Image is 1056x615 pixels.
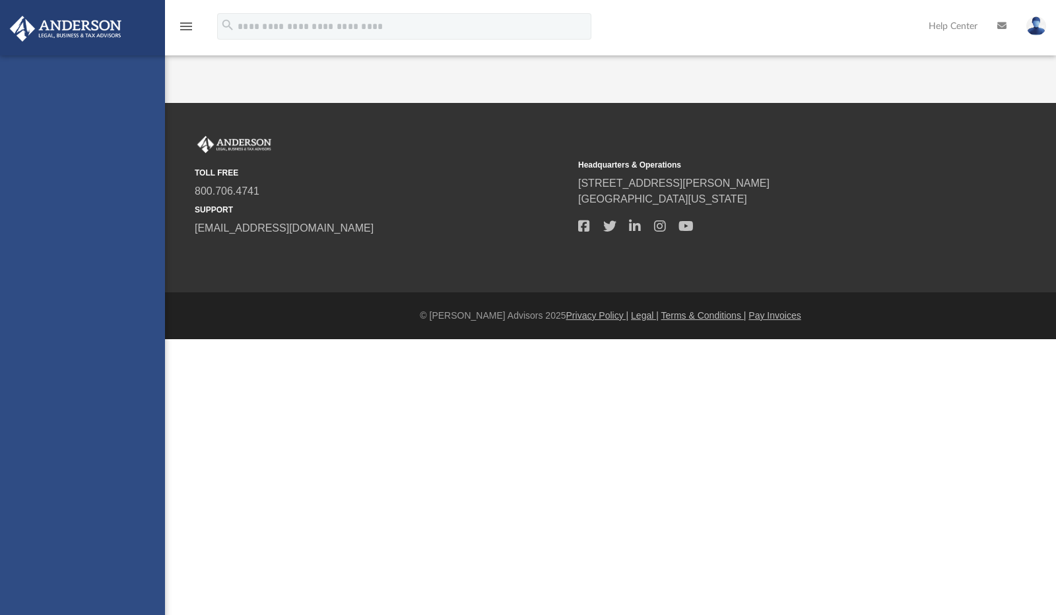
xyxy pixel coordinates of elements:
a: menu [178,25,194,34]
a: [STREET_ADDRESS][PERSON_NAME] [578,178,770,189]
i: menu [178,18,194,34]
a: Privacy Policy | [566,310,629,321]
img: Anderson Advisors Platinum Portal [195,136,274,153]
a: Terms & Conditions | [661,310,746,321]
div: © [PERSON_NAME] Advisors 2025 [165,309,1056,323]
a: 800.706.4741 [195,185,259,197]
a: [EMAIL_ADDRESS][DOMAIN_NAME] [195,222,374,234]
img: Anderson Advisors Platinum Portal [6,16,125,42]
a: Legal | [631,310,659,321]
a: [GEOGRAPHIC_DATA][US_STATE] [578,193,747,205]
small: TOLL FREE [195,167,569,179]
small: Headquarters & Operations [578,159,952,171]
img: User Pic [1026,16,1046,36]
small: SUPPORT [195,204,569,216]
a: Pay Invoices [748,310,801,321]
i: search [220,18,235,32]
